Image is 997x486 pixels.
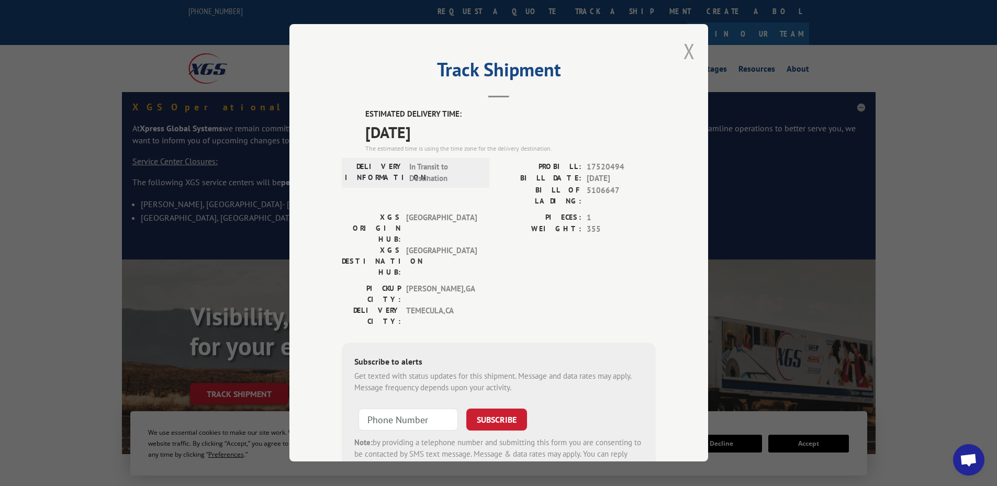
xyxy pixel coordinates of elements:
[684,37,695,65] button: Close modal
[365,109,656,121] label: ESTIMATED DELIVERY TIME:
[499,173,581,185] label: BILL DATE:
[359,409,458,431] input: Phone Number
[587,224,656,236] span: 355
[587,173,656,185] span: [DATE]
[499,224,581,236] label: WEIGHT:
[587,212,656,224] span: 1
[499,161,581,173] label: PROBILL:
[354,437,373,447] strong: Note:
[499,212,581,224] label: PIECES:
[342,305,401,327] label: DELIVERY CITY:
[406,305,477,327] span: TEMECULA , CA
[406,283,477,305] span: [PERSON_NAME] , GA
[342,245,401,278] label: XGS DESTINATION HUB:
[466,409,527,431] button: SUBSCRIBE
[587,185,656,207] span: 5106647
[587,161,656,173] span: 17520494
[342,62,656,82] h2: Track Shipment
[499,185,581,207] label: BILL OF LADING:
[354,370,643,394] div: Get texted with status updates for this shipment. Message and data rates may apply. Message frequ...
[354,355,643,370] div: Subscribe to alerts
[406,212,477,245] span: [GEOGRAPHIC_DATA]
[953,444,984,476] a: Open chat
[354,437,643,472] div: by providing a telephone number and submitting this form you are consenting to be contacted by SM...
[409,161,480,185] span: In Transit to Destination
[365,120,656,144] span: [DATE]
[342,212,401,245] label: XGS ORIGIN HUB:
[345,161,404,185] label: DELIVERY INFORMATION:
[365,144,656,153] div: The estimated time is using the time zone for the delivery destination.
[342,283,401,305] label: PICKUP CITY:
[406,245,477,278] span: [GEOGRAPHIC_DATA]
